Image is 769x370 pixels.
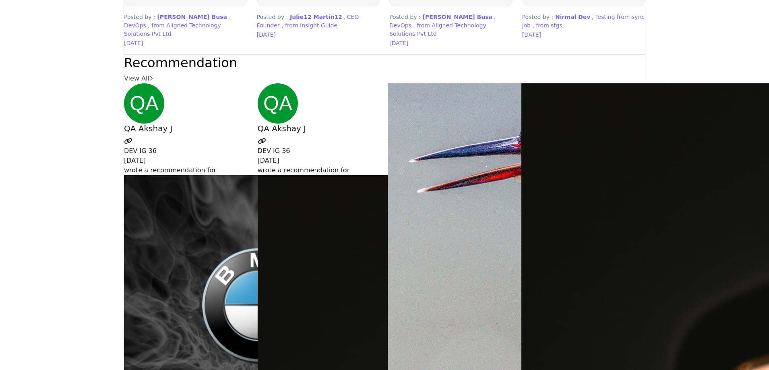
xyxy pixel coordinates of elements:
span: , DevOps [124,14,230,29]
p: Posted by : [257,13,380,30]
span: [PERSON_NAME] [422,14,475,20]
span: Julie12 [290,14,312,20]
span: busa [212,14,227,20]
span: , from Aligned Technology Solutions Pvt Ltd [124,22,221,37]
span: wrote a recommendation for [124,166,216,174]
span: , from Aligned Technology Solutions Pvt Ltd [389,22,486,37]
span: wrote a recommendation for [258,166,350,174]
span: , DevOps [389,14,495,29]
span: , from Insight Guide [281,22,337,29]
p: Posted by : [389,13,513,38]
img: avtar-image [258,83,298,124]
span: [DATE] [258,157,279,164]
img: avtar-image [124,83,164,124]
span: busa [477,14,492,20]
span: , Testing from sync job [522,14,645,29]
h2: Recommendation [124,55,645,70]
p: DEV IG 36 [124,146,248,156]
p: DEV IG 36 [258,146,382,156]
span: [DATE] [522,31,541,38]
h5: QA Akshay J [124,124,248,133]
span: [DATE] [389,40,408,46]
span: Dev [578,14,590,20]
h5: QA Akshay J [258,124,382,133]
span: , CEO Founder [257,14,359,29]
span: [DATE] [124,157,146,164]
span: [DATE] [257,31,276,38]
span: Nirmal [555,14,576,20]
span: Martin12 [314,14,342,20]
span: [PERSON_NAME] [157,14,209,20]
a: View All [124,74,153,82]
span: , from sfgs [532,22,562,29]
p: Posted by : [522,13,645,30]
span: [DATE] [124,40,143,46]
p: Posted by : [124,13,247,38]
